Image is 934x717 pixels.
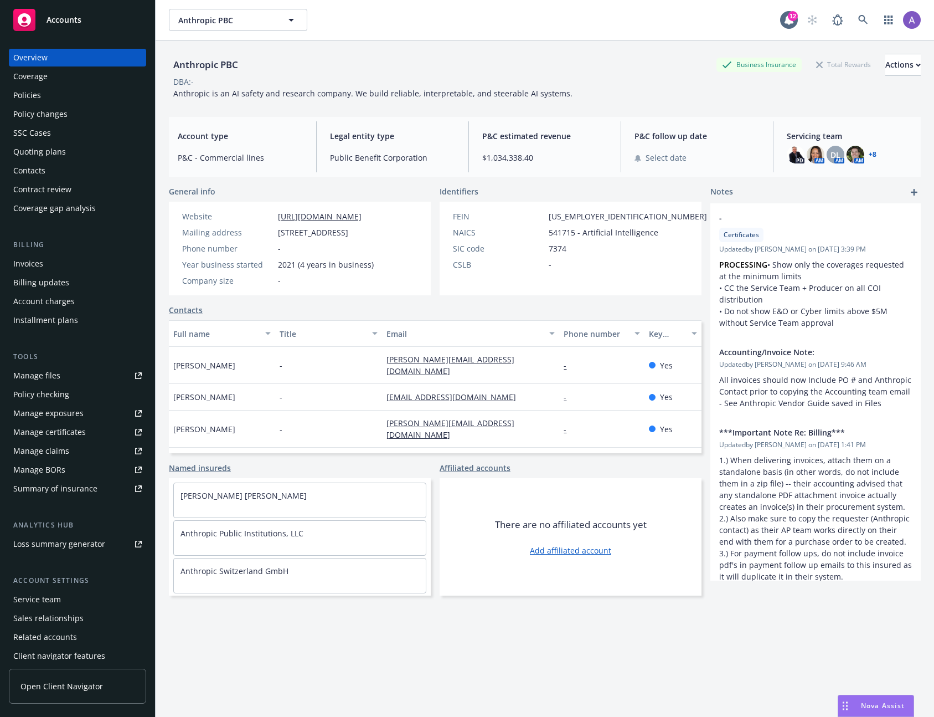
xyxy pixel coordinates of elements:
[180,566,288,576] a: Anthropic Switzerland GmbH
[564,360,575,371] a: -
[13,591,61,608] div: Service team
[719,212,883,224] span: -
[278,227,348,238] span: [STREET_ADDRESS]
[9,124,146,142] a: SSC Cases
[9,68,146,85] a: Coverage
[440,462,510,474] a: Affiliated accounts
[9,86,146,104] a: Policies
[719,375,915,408] span: All invoices should now Include PO # and Anthropic Contact prior to copying the Accounting team e...
[710,337,921,418] div: Accounting/Invoice Note:Updatedby [PERSON_NAME] on [DATE] 9:46 AMAll invoices should now Include ...
[9,535,146,553] a: Loss summary generator
[453,227,544,238] div: NAICS
[169,462,231,474] a: Named insureds
[13,367,60,385] div: Manage files
[13,535,105,553] div: Loss summary generator
[564,328,628,340] div: Phone number
[13,199,96,217] div: Coverage gap analysis
[178,14,274,26] span: Anthropic PBC
[9,255,146,273] a: Invoices
[280,391,282,403] span: -
[9,143,146,161] a: Quoting plans
[885,54,921,75] div: Actions
[13,423,86,441] div: Manage certificates
[13,49,48,66] div: Overview
[549,243,566,254] span: 7374
[634,130,760,142] span: P&C follow up date
[9,647,146,665] a: Client navigator features
[13,181,71,198] div: Contract review
[9,442,146,460] a: Manage claims
[559,320,644,347] button: Phone number
[710,203,921,337] div: -CertificatesUpdatedby [PERSON_NAME] on [DATE] 3:39 PMPROCESSING• Show only the coverages request...
[9,4,146,35] a: Accounts
[787,146,804,163] img: photo
[660,391,673,403] span: Yes
[719,427,883,438] span: ***Important Note Re: Billing***
[440,186,478,197] span: Identifiers
[13,311,78,329] div: Installment plans
[173,328,259,340] div: Full name
[178,130,303,142] span: Account type
[386,418,514,440] a: [PERSON_NAME][EMAIL_ADDRESS][DOMAIN_NAME]
[9,181,146,198] a: Contract review
[13,255,43,273] div: Invoices
[13,162,45,180] div: Contacts
[9,293,146,310] a: Account charges
[719,360,912,370] span: Updated by [PERSON_NAME] on [DATE] 9:46 AM
[173,76,194,88] div: DBA: -
[13,610,84,627] div: Sales relationships
[382,320,560,347] button: Email
[20,680,103,692] span: Open Client Navigator
[482,152,607,163] span: $1,034,338.40
[280,328,365,340] div: Title
[182,259,274,270] div: Year business started
[173,88,572,99] span: Anthropic is an AI safety and research company. We build reliable, interpretable, and steerable A...
[646,152,687,163] span: Select date
[9,386,146,403] a: Policy checking
[719,346,883,358] span: Accounting/Invoice Note:
[787,130,912,142] span: Servicing team
[13,461,65,479] div: Manage BORs
[169,186,215,197] span: General info
[330,130,455,142] span: Legal entity type
[719,259,912,329] p: • Show only the coverages requested at the minimum limits • CC the Service Team + Producer on all...
[9,520,146,531] div: Analytics hub
[13,628,77,646] div: Related accounts
[280,360,282,371] span: -
[719,259,767,270] strong: PROCESSING
[530,545,611,556] a: Add affiliated account
[13,143,66,161] div: Quoting plans
[9,351,146,362] div: Tools
[495,518,647,531] span: There are no affiliated accounts yet
[807,146,824,163] img: photo
[9,199,146,217] a: Coverage gap analysis
[182,211,274,222] div: Website
[180,528,303,539] a: Anthropic Public Institutions, LLC
[278,243,281,254] span: -
[719,454,912,582] p: 1.) When delivering invoices, attach them on a standalone basis (in other words, do not include t...
[180,490,307,501] a: [PERSON_NAME] [PERSON_NAME]
[9,610,146,627] a: Sales relationships
[801,9,823,31] a: Start snowing
[827,9,849,31] a: Report a Bug
[903,11,921,29] img: photo
[453,243,544,254] div: SIC code
[9,591,146,608] a: Service team
[169,320,275,347] button: Full name
[724,230,759,240] span: Certificates
[278,275,281,286] span: -
[275,320,381,347] button: Title
[838,695,914,717] button: Nova Assist
[861,701,905,710] span: Nova Assist
[9,423,146,441] a: Manage certificates
[278,211,362,222] a: [URL][DOMAIN_NAME]
[838,695,852,716] div: Drag to move
[9,575,146,586] div: Account settings
[47,16,81,24] span: Accounts
[9,404,146,422] a: Manage exposures
[13,404,84,422] div: Manage exposures
[173,360,235,371] span: [PERSON_NAME]
[716,58,802,71] div: Business Insurance
[13,480,97,498] div: Summary of insurance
